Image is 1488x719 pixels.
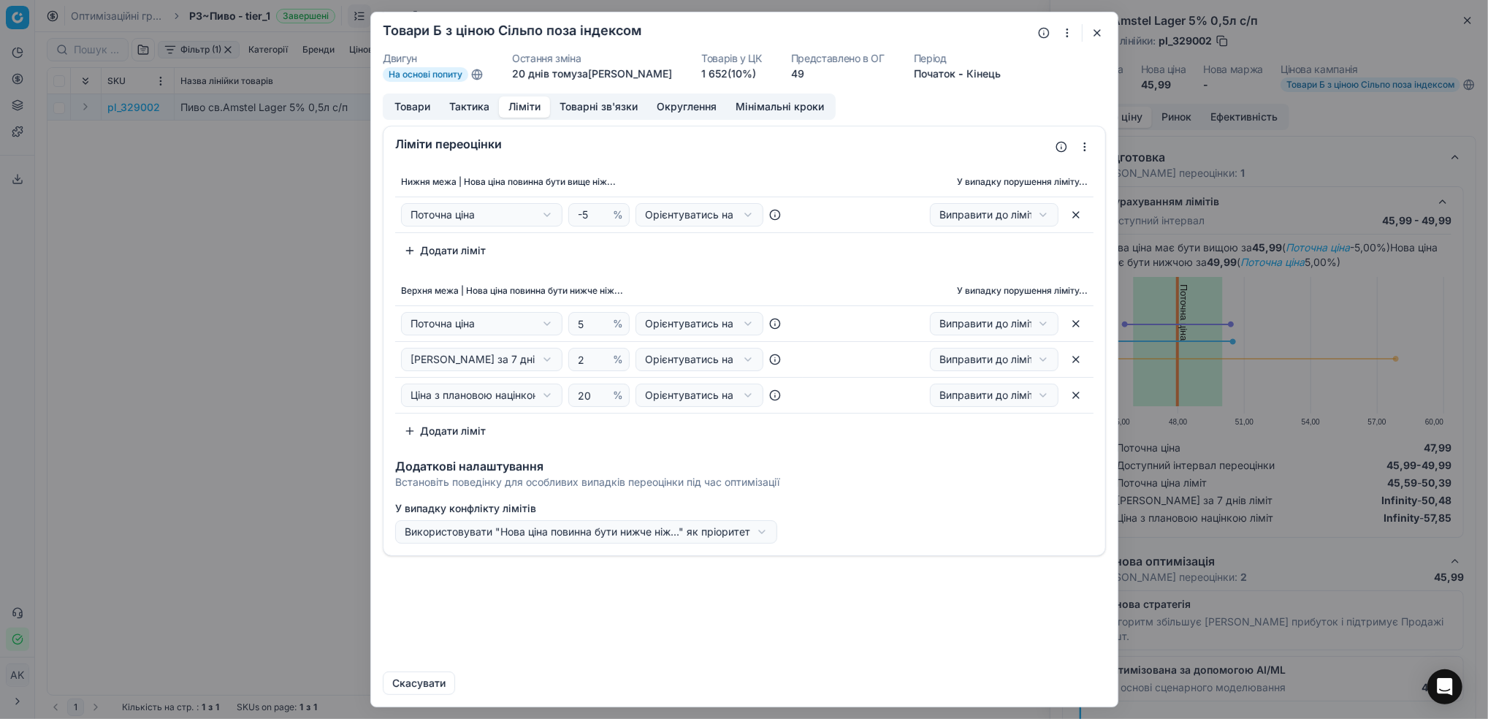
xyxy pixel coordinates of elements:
[612,388,622,403] span: %
[726,96,833,118] button: Мінімальні кроки
[512,67,672,80] span: 20 днів тому за [PERSON_NAME]
[395,475,1094,490] div: Встановіть поведінку для особливих випадків переоцінки під час оптимізації
[647,96,726,118] button: Округлення
[499,96,550,118] button: Ліміти
[395,277,803,306] th: Верхня межа | Нова ціна повинна бути нижче ніж...
[913,66,955,81] button: Початок
[383,53,483,64] dt: Двигун
[395,501,1094,516] label: У випадку конфлікту лімітів
[383,67,468,82] span: На основі попиту
[440,96,499,118] button: Тактика
[383,672,455,695] button: Скасувати
[701,66,756,81] a: 1 652(10%)
[802,277,1093,306] th: У випадку порушення ліміту...
[612,316,622,331] span: %
[385,96,440,118] button: Товари
[790,66,804,81] button: 49
[395,419,495,443] button: Додати ліміт
[701,53,762,64] dt: Товарів у ЦК
[790,53,884,64] dt: Представлено в ОГ
[550,96,647,118] button: Товарні зв'язки
[383,24,641,37] h2: Товари Б з ціною Сільпо поза індексом
[395,138,1050,150] div: Ліміти переоцінки
[802,167,1093,197] th: У випадку порушення ліміту...
[395,460,1094,472] div: Додаткові налаштування
[612,208,622,222] span: %
[612,352,622,367] span: %
[512,53,672,64] dt: Остання зміна
[395,239,495,262] button: Додати ліміт
[958,66,963,81] span: -
[913,53,1000,64] dt: Період
[966,66,1000,81] button: Кінець
[395,167,803,197] th: Нижня межа | Нова ціна повинна бути вище ніж...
